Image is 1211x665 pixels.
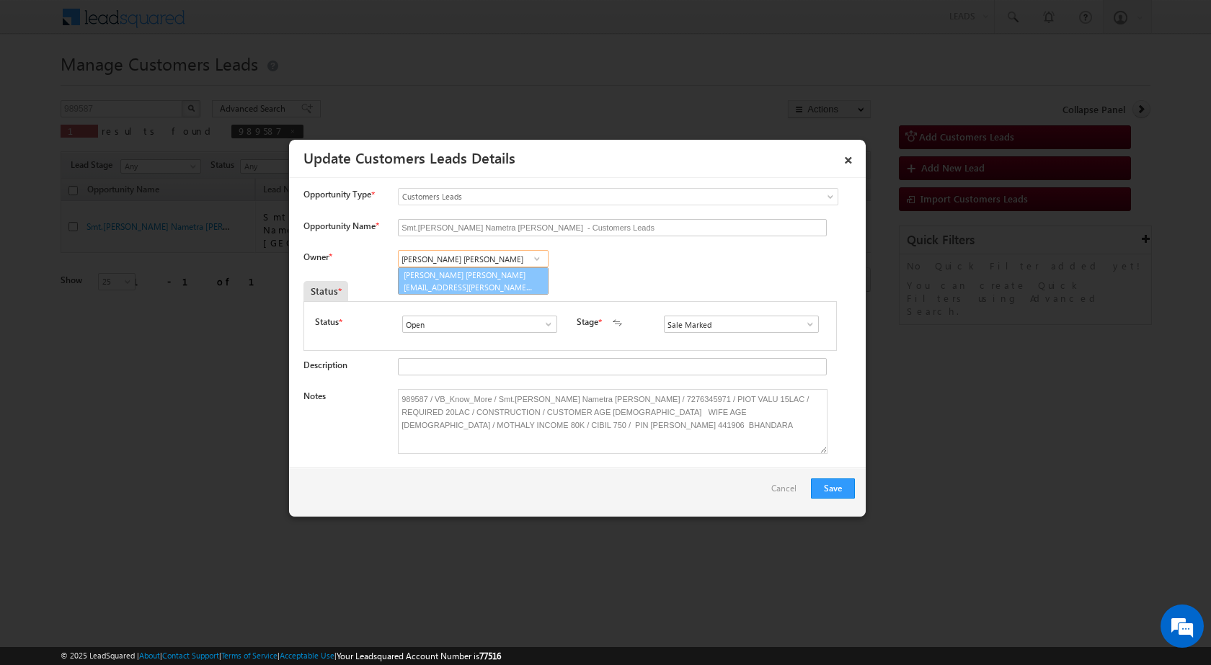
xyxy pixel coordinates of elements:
[236,7,271,42] div: Minimize live chat window
[797,317,815,331] a: Show All Items
[280,651,334,660] a: Acceptable Use
[404,282,533,293] span: [EMAIL_ADDRESS][PERSON_NAME][DOMAIN_NAME]
[337,651,501,661] span: Your Leadsquared Account Number is
[528,251,546,266] a: Show All Items
[811,478,855,499] button: Save
[303,147,515,167] a: Update Customers Leads Details
[303,188,371,201] span: Opportunity Type
[75,76,242,94] div: Chat with us now
[303,360,347,370] label: Description
[19,133,263,432] textarea: Type your message and hit 'Enter'
[398,250,549,267] input: Type to Search
[479,651,501,661] span: 77516
[303,220,378,231] label: Opportunity Name
[315,316,339,329] label: Status
[398,267,549,295] a: [PERSON_NAME] [PERSON_NAME]
[402,316,557,333] input: Type to Search
[221,651,278,660] a: Terms of Service
[536,317,554,331] a: Show All Items
[303,281,348,301] div: Status
[196,444,262,463] em: Start Chat
[399,190,779,203] span: Customers Leads
[303,390,326,401] label: Notes
[139,651,160,660] a: About
[577,316,598,329] label: Stage
[303,251,332,262] label: Owner
[25,76,61,94] img: d_60004797649_company_0_60004797649
[771,478,804,506] a: Cancel
[162,651,219,660] a: Contact Support
[398,188,838,205] a: Customers Leads
[836,145,861,170] a: ×
[61,649,501,663] span: © 2025 LeadSquared | | | | |
[664,316,819,333] input: Type to Search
